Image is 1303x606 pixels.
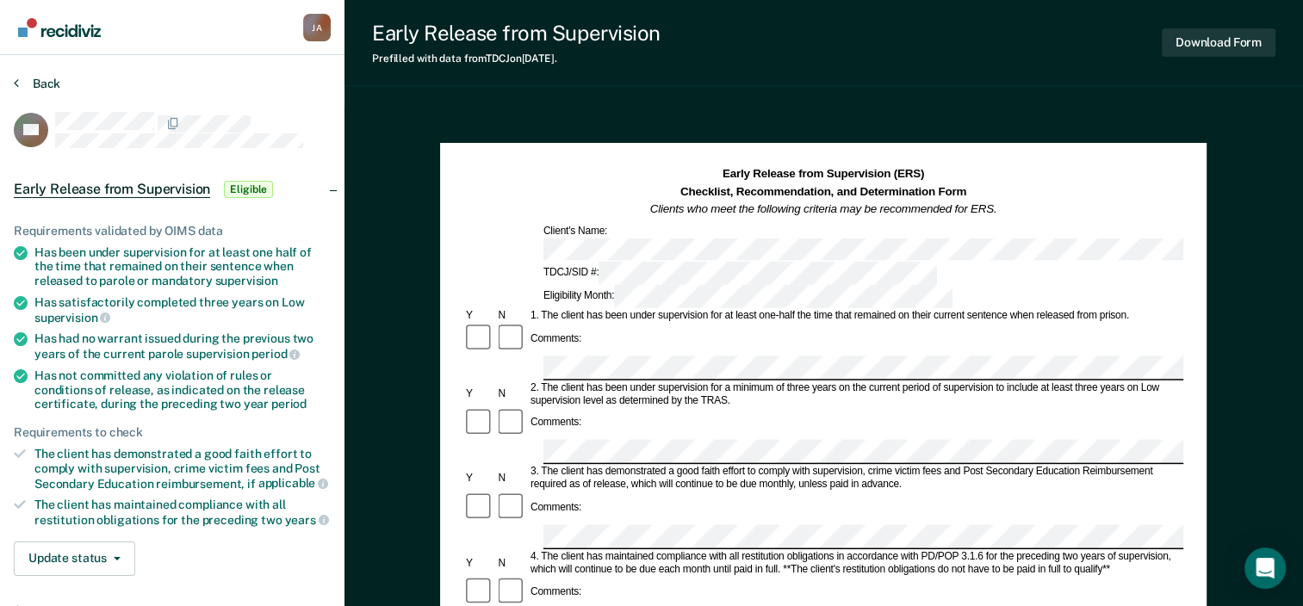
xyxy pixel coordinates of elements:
div: Comments: [528,332,584,345]
em: Clients who meet the following criteria may be recommended for ERS. [650,202,997,215]
div: Requirements validated by OIMS data [14,224,331,238]
div: Comments: [528,501,584,514]
span: supervision [34,311,110,325]
span: years [285,513,329,527]
div: Comments: [528,417,584,430]
span: applicable [258,476,328,490]
div: The client has demonstrated a good faith effort to comply with supervision, crime victim fees and... [34,447,331,491]
span: Early Release from Supervision [14,181,210,198]
div: Early Release from Supervision [372,21,661,46]
button: Profile dropdown button [303,14,331,41]
strong: Early Release from Supervision (ERS) [723,168,924,181]
div: Y [463,310,495,323]
img: Recidiviz [18,18,101,37]
div: Has not committed any violation of rules or conditions of release, as indicated on the release ce... [34,368,331,411]
div: Has had no warrant issued during the previous two years of the current parole supervision [34,331,331,361]
button: Back [14,76,60,91]
div: N [496,387,528,400]
strong: Checklist, Recommendation, and Determination Form [680,185,966,198]
div: The client has maintained compliance with all restitution obligations for the preceding two [34,498,331,527]
div: Prefilled with data from TDCJ on [DATE] . [372,53,661,65]
span: period [271,397,307,411]
div: Comments: [528,586,584,599]
div: Open Intercom Messenger [1244,547,1286,589]
span: Eligible [224,181,273,198]
div: Requirements to check [14,425,331,440]
div: Y [463,557,495,570]
div: J A [303,14,331,41]
button: Download Form [1162,28,1275,57]
button: Update status [14,541,135,576]
div: Y [463,472,495,485]
div: N [496,310,528,323]
div: Has satisfactorily completed three years on Low [34,295,331,325]
div: 2. The client has been under supervision for a minimum of three years on the current period of su... [528,381,1183,407]
div: N [496,557,528,570]
span: period [251,347,300,361]
div: N [496,472,528,485]
div: 3. The client has demonstrated a good faith effort to comply with supervision, crime victim fees ... [528,466,1183,492]
div: TDCJ/SID #: [541,263,940,286]
div: Eligibility Month: [541,285,955,308]
div: Y [463,387,495,400]
div: 1. The client has been under supervision for at least one-half the time that remained on their cu... [528,310,1183,323]
div: 4. The client has maintained compliance with all restitution obligations in accordance with PD/PO... [528,550,1183,576]
span: supervision [215,274,278,288]
div: Has been under supervision for at least one half of the time that remained on their sentence when... [34,245,331,288]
